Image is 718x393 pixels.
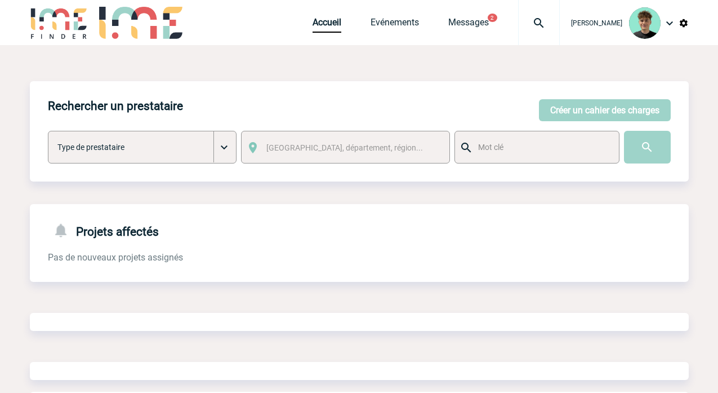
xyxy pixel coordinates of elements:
[266,143,423,152] span: [GEOGRAPHIC_DATA], département, région...
[371,17,419,33] a: Evénements
[52,222,76,239] img: notifications-24-px-g.png
[48,99,183,113] h4: Rechercher un prestataire
[48,222,159,239] h4: Projets affectés
[30,7,88,39] img: IME-Finder
[624,131,671,164] input: Submit
[313,17,341,33] a: Accueil
[488,14,497,22] button: 2
[448,17,489,33] a: Messages
[571,19,622,27] span: [PERSON_NAME]
[475,140,609,154] input: Mot clé
[48,252,183,263] span: Pas de nouveaux projets assignés
[629,7,661,39] img: 131612-0.png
